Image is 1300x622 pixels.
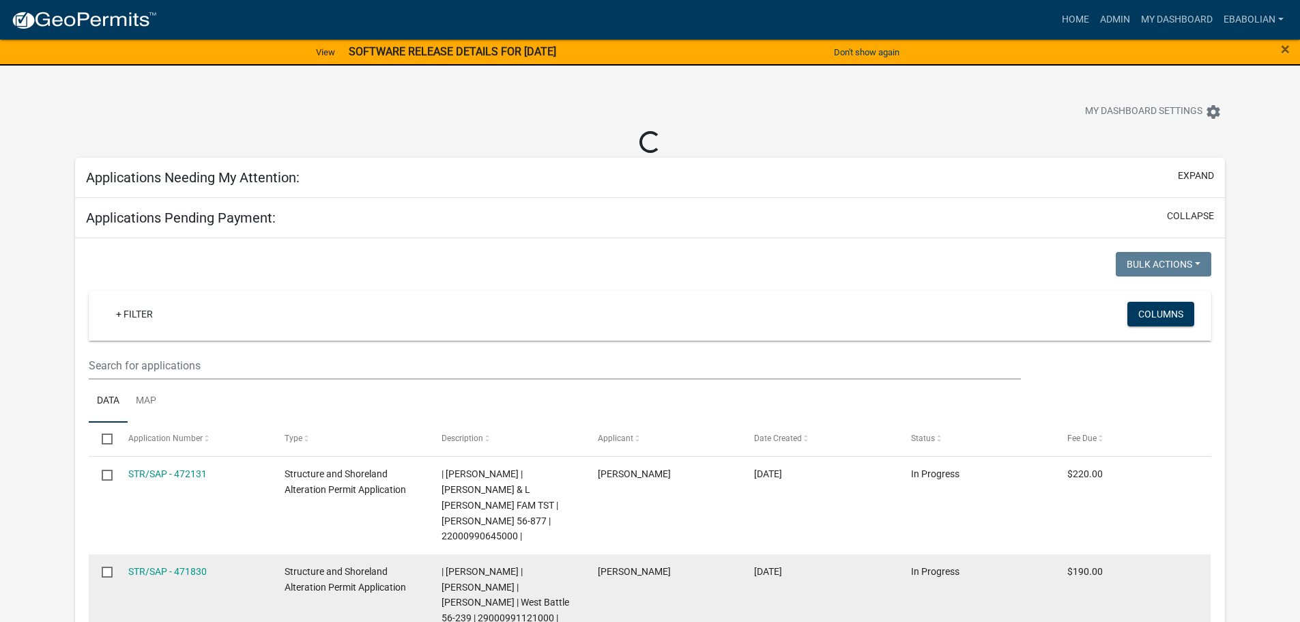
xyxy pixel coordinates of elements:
[1205,104,1222,120] i: settings
[1178,169,1214,183] button: expand
[754,468,782,479] span: 09/02/2025
[1074,98,1232,125] button: My Dashboard Settingssettings
[1281,40,1290,59] span: ×
[828,41,905,63] button: Don't show again
[1095,7,1136,33] a: Admin
[598,566,671,577] span: Stuart Clute
[1085,104,1202,120] span: My Dashboard Settings
[128,434,203,443] span: Application Number
[754,566,782,577] span: 09/01/2025
[128,468,207,479] a: STR/SAP - 472131
[442,468,558,541] span: | Kyle Westergard | MITCHELL & L OKERSTROM FAM TST | Jewett 56-877 | 22000990645000 |
[86,210,276,226] h5: Applications Pending Payment:
[741,423,897,455] datatable-header-cell: Date Created
[911,566,959,577] span: In Progress
[1167,209,1214,223] button: collapse
[598,434,633,443] span: Applicant
[272,423,428,455] datatable-header-cell: Type
[898,423,1054,455] datatable-header-cell: Status
[428,423,584,455] datatable-header-cell: Description
[1067,434,1097,443] span: Fee Due
[86,169,300,186] h5: Applications Needing My Attention:
[89,380,128,423] a: Data
[1067,468,1103,479] span: $220.00
[285,468,406,495] span: Structure and Shoreland Alteration Permit Application
[115,423,272,455] datatable-header-cell: Application Number
[1218,7,1289,33] a: ebabolian
[1281,41,1290,57] button: Close
[754,434,802,443] span: Date Created
[89,352,1020,380] input: Search for applications
[1067,566,1103,577] span: $190.00
[128,566,207,577] a: STR/SAP - 471830
[89,423,115,455] datatable-header-cell: Select
[585,423,741,455] datatable-header-cell: Applicant
[1136,7,1218,33] a: My Dashboard
[349,45,556,58] strong: SOFTWARE RELEASE DETAILS FOR [DATE]
[911,468,959,479] span: In Progress
[911,434,935,443] span: Status
[285,566,406,593] span: Structure and Shoreland Alteration Permit Application
[105,302,164,326] a: + Filter
[310,41,341,63] a: View
[442,434,483,443] span: Description
[598,468,671,479] span: Mark Jacobs
[285,434,302,443] span: Type
[1054,423,1211,455] datatable-header-cell: Fee Due
[1127,302,1194,326] button: Columns
[1056,7,1095,33] a: Home
[128,380,164,423] a: Map
[1116,252,1211,277] button: Bulk Actions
